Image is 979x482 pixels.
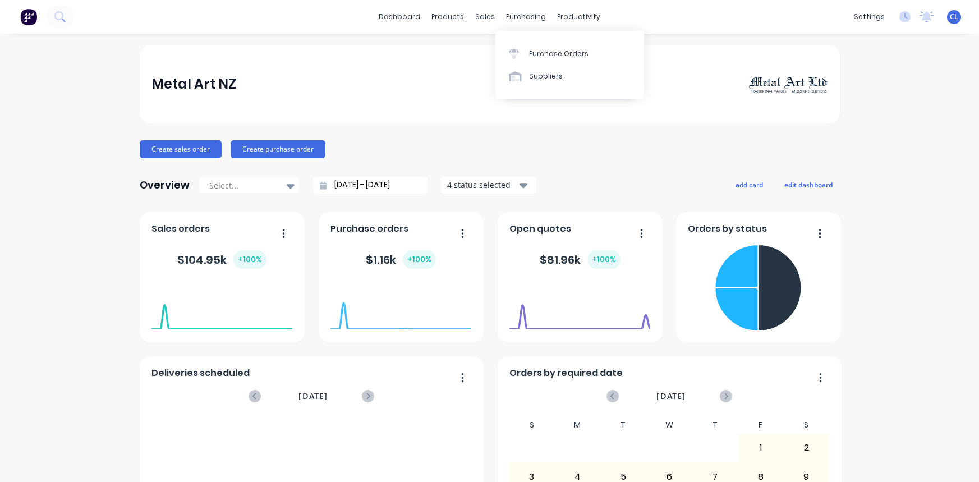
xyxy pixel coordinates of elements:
div: S [509,417,555,433]
div: T [600,417,646,433]
span: Open quotes [509,222,571,236]
div: 4 status selected [447,179,518,191]
div: purchasing [500,8,551,25]
div: S [783,417,829,433]
div: + 100 % [233,250,266,269]
span: Orders by required date [509,366,623,380]
button: edit dashboard [777,177,840,192]
button: add card [728,177,770,192]
span: [DATE] [298,390,328,402]
span: CL [950,12,958,22]
div: Overview [140,174,190,196]
a: Suppliers [495,65,644,88]
div: settings [848,8,890,25]
span: [DATE] [656,390,686,402]
span: Sales orders [151,222,210,236]
div: Suppliers [529,71,563,81]
div: W [646,417,692,433]
div: $ 1.16k [366,250,436,269]
button: Create purchase order [231,140,325,158]
div: 2 [784,434,829,462]
div: + 100 % [403,250,436,269]
div: $ 104.95k [177,250,266,269]
div: M [555,417,601,433]
a: Purchase Orders [495,42,644,65]
div: F [738,417,784,433]
div: + 100 % [587,250,621,269]
div: T [692,417,738,433]
div: 1 [738,434,783,462]
a: dashboard [373,8,426,25]
img: Factory [20,8,37,25]
div: sales [470,8,500,25]
span: Purchase orders [330,222,408,236]
div: Metal Art NZ [151,73,236,95]
span: Orders by status [688,222,767,236]
div: products [426,8,470,25]
div: productivity [551,8,606,25]
button: Create sales order [140,140,222,158]
button: 4 status selected [441,177,536,194]
div: Purchase Orders [529,49,589,59]
div: $ 81.96k [540,250,621,269]
img: Metal Art NZ [749,75,828,94]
